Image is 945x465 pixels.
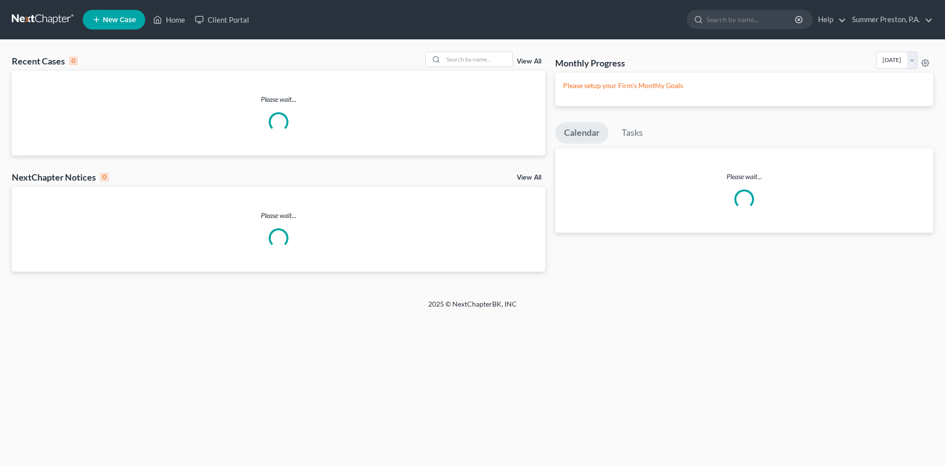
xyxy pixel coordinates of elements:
h3: Monthly Progress [555,57,625,69]
p: Please setup your Firm's Monthly Goals [563,81,925,91]
a: View All [517,174,541,181]
p: Please wait... [555,172,933,182]
div: 0 [100,173,109,182]
div: Recent Cases [12,55,78,67]
a: Client Portal [190,11,254,29]
a: Summer Preston, P.A. [847,11,933,29]
div: 2025 © NextChapterBK, INC [192,299,753,317]
p: Please wait... [12,94,545,104]
input: Search by name... [706,10,796,29]
span: New Case [103,16,136,24]
div: NextChapter Notices [12,171,109,183]
a: View All [517,58,541,65]
p: Please wait... [12,211,545,220]
a: Help [813,11,846,29]
input: Search by name... [443,52,512,66]
a: Tasks [613,122,652,144]
a: Home [148,11,190,29]
div: 0 [69,57,78,65]
a: Calendar [555,122,608,144]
